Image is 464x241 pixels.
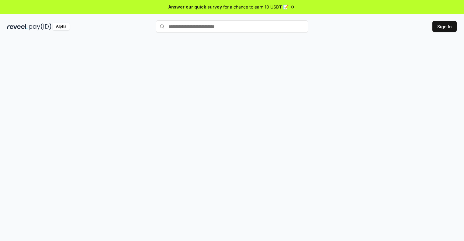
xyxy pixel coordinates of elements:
[7,23,28,30] img: reveel_dark
[223,4,288,10] span: for a chance to earn 10 USDT 📝
[168,4,222,10] span: Answer our quick survey
[53,23,70,30] div: Alpha
[432,21,457,32] button: Sign In
[29,23,51,30] img: pay_id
